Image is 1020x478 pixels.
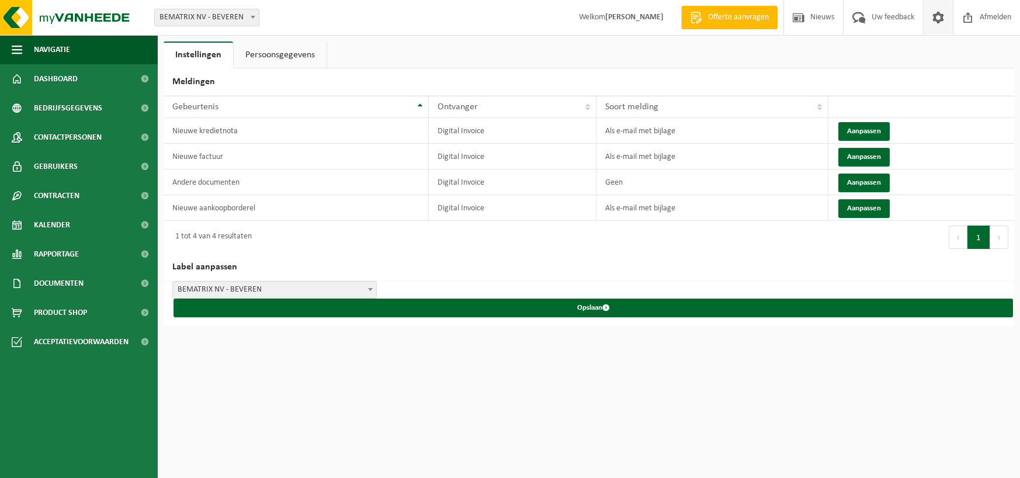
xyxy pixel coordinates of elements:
[172,281,377,299] span: BEMATRIX NV - BEVEREN
[429,144,596,169] td: Digital Invoice
[34,210,70,240] span: Kalender
[154,9,259,26] span: BEMATRIX NV - BEVEREN
[429,169,596,195] td: Digital Invoice
[838,174,890,192] button: Aanpassen
[34,64,78,93] span: Dashboard
[596,195,828,221] td: Als e-mail met bijlage
[164,118,429,144] td: Nieuwe kredietnota
[596,118,828,144] td: Als e-mail met bijlage
[34,298,87,327] span: Product Shop
[34,35,70,64] span: Navigatie
[172,102,218,112] span: Gebeurtenis
[34,269,84,298] span: Documenten
[429,195,596,221] td: Digital Invoice
[155,9,259,26] span: BEMATRIX NV - BEVEREN
[34,327,129,356] span: Acceptatievoorwaarden
[164,195,429,221] td: Nieuwe aankoopborderel
[169,227,252,248] div: 1 tot 4 van 4 resultaten
[967,226,990,249] button: 1
[949,226,967,249] button: Previous
[990,226,1008,249] button: Next
[164,41,233,68] a: Instellingen
[605,102,658,112] span: Soort melding
[605,13,664,22] strong: [PERSON_NAME]
[164,169,429,195] td: Andere documenten
[164,68,1014,96] h2: Meldingen
[173,282,376,298] span: BEMATRIX NV - BEVEREN
[681,6,778,29] a: Offerte aanvragen
[838,148,890,167] button: Aanpassen
[174,299,1013,317] button: Opslaan
[34,93,102,123] span: Bedrijfsgegevens
[838,199,890,218] button: Aanpassen
[234,41,327,68] a: Persoonsgegevens
[164,254,1014,281] h2: Label aanpassen
[438,102,478,112] span: Ontvanger
[705,12,772,23] span: Offerte aanvragen
[838,122,890,141] button: Aanpassen
[596,169,828,195] td: Geen
[34,181,79,210] span: Contracten
[34,152,78,181] span: Gebruikers
[34,240,79,269] span: Rapportage
[429,118,596,144] td: Digital Invoice
[34,123,102,152] span: Contactpersonen
[596,144,828,169] td: Als e-mail met bijlage
[164,144,429,169] td: Nieuwe factuur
